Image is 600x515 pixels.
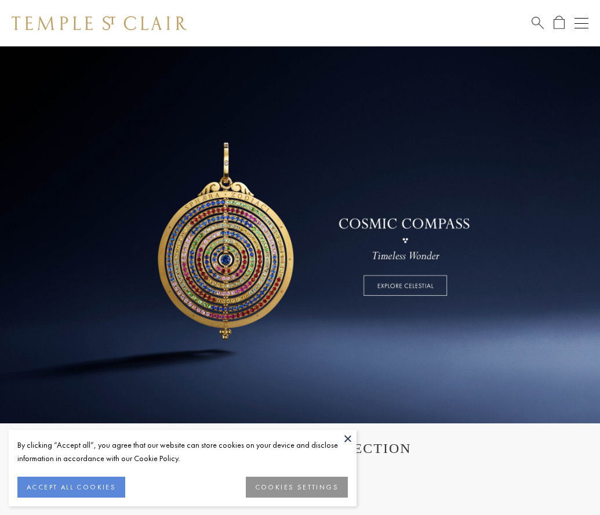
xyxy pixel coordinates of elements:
div: By clicking “Accept all”, you agree that our website can store cookies on your device and disclos... [17,438,348,465]
a: Open Shopping Bag [554,16,565,30]
button: Open navigation [574,16,588,30]
button: ACCEPT ALL COOKIES [17,477,125,498]
button: COOKIES SETTINGS [246,477,348,498]
a: Search [532,16,544,30]
img: Temple St. Clair [12,16,187,30]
